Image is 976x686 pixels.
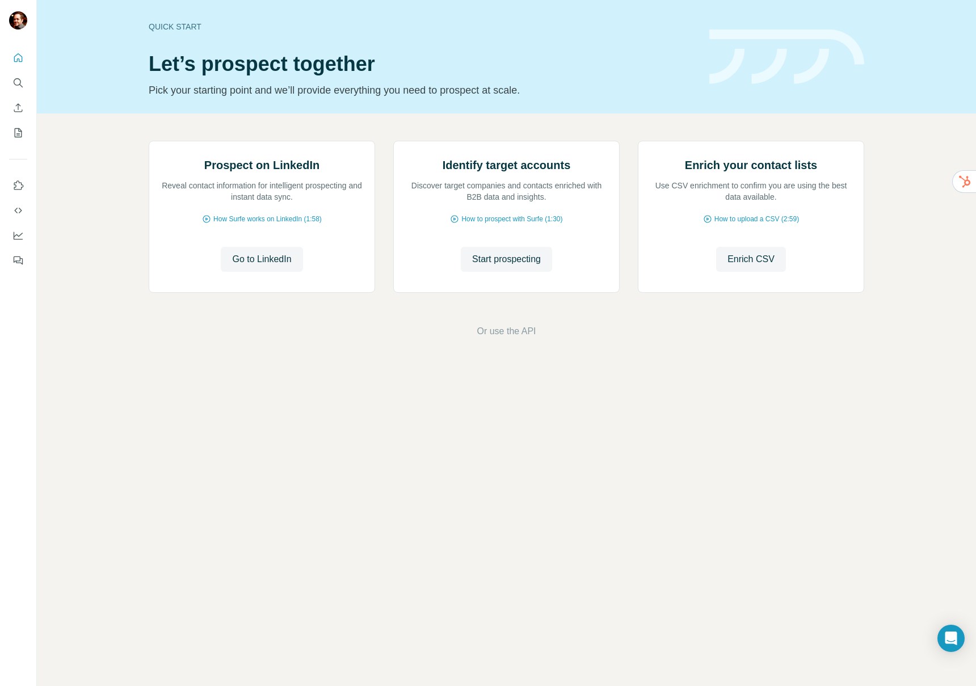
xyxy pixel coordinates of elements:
span: Start prospecting [472,252,541,266]
p: Discover target companies and contacts enriched with B2B data and insights. [405,180,608,203]
h2: Identify target accounts [443,157,571,173]
button: Enrich CSV [716,247,786,272]
h2: Prospect on LinkedIn [204,157,319,173]
p: Pick your starting point and we’ll provide everything you need to prospect at scale. [149,82,696,98]
div: Open Intercom Messenger [937,625,965,652]
button: Use Surfe on LinkedIn [9,175,27,196]
span: How to prospect with Surfe (1:30) [461,214,562,224]
button: Dashboard [9,225,27,246]
h2: Enrich your contact lists [685,157,817,173]
h1: Let’s prospect together [149,53,696,75]
div: Quick start [149,21,696,32]
button: Quick start [9,48,27,68]
span: How Surfe works on LinkedIn (1:58) [213,214,322,224]
span: Go to LinkedIn [232,252,291,266]
button: Go to LinkedIn [221,247,302,272]
button: Search [9,73,27,93]
button: Use Surfe API [9,200,27,221]
button: Or use the API [477,325,536,338]
span: Enrich CSV [727,252,775,266]
img: banner [709,30,864,85]
button: Enrich CSV [9,98,27,118]
p: Reveal contact information for intelligent prospecting and instant data sync. [161,180,363,203]
img: Avatar [9,11,27,30]
button: Start prospecting [461,247,552,272]
p: Use CSV enrichment to confirm you are using the best data available. [650,180,852,203]
button: My lists [9,123,27,143]
button: Feedback [9,250,27,271]
span: How to upload a CSV (2:59) [714,214,799,224]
